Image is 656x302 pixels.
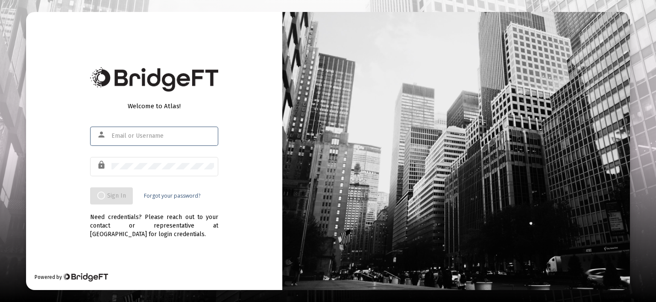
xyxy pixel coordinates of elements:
div: Powered by [35,273,108,281]
img: Bridge Financial Technology Logo [90,67,218,92]
img: Bridge Financial Technology Logo [63,273,108,281]
mat-icon: person [97,130,107,140]
a: Forgot your password? [144,192,200,200]
div: Need credentials? Please reach out to your contact or representative at [GEOGRAPHIC_DATA] for log... [90,204,218,239]
mat-icon: lock [97,160,107,170]
div: Welcome to Atlas! [90,102,218,110]
input: Email or Username [111,133,214,139]
button: Sign In [90,187,133,204]
span: Sign In [97,192,126,199]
